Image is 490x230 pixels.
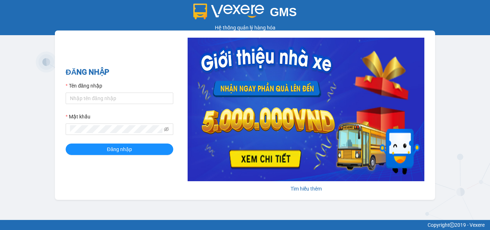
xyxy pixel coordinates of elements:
span: GMS [270,5,297,19]
a: GMS [193,11,297,17]
div: Copyright 2019 - Vexere [5,221,485,229]
div: Tìm hiểu thêm [188,185,424,193]
button: Đăng nhập [66,144,173,155]
label: Mật khẩu [66,113,90,121]
h2: ĐĂNG NHẬP [66,66,173,78]
div: Hệ thống quản lý hàng hóa [2,24,488,32]
input: Mật khẩu [70,125,162,133]
img: logo 2 [193,4,264,19]
img: banner-0 [188,38,424,181]
input: Tên đăng nhập [66,93,173,104]
span: Đăng nhập [107,145,132,153]
span: copyright [449,222,454,227]
span: eye-invisible [164,127,169,132]
label: Tên đăng nhập [66,82,102,90]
